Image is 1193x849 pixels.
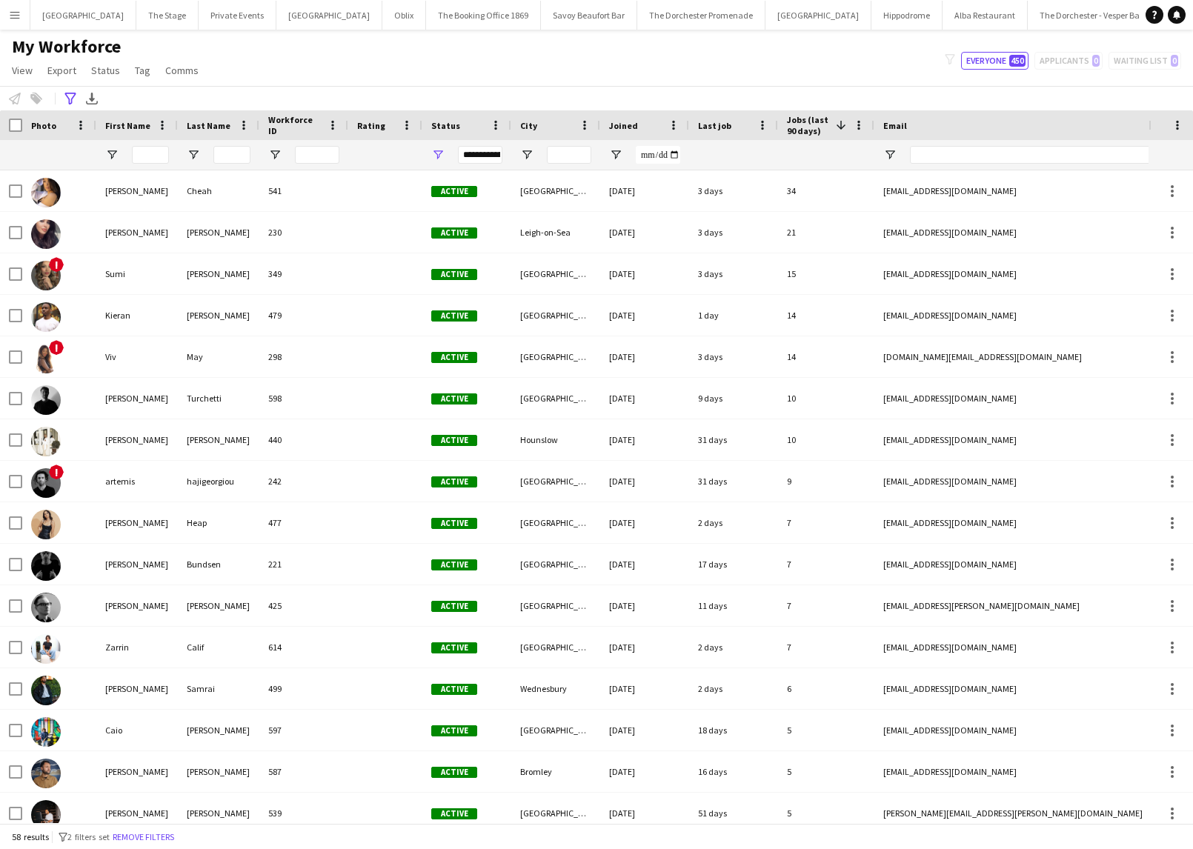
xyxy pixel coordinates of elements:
[96,585,178,626] div: [PERSON_NAME]
[6,61,39,80] a: View
[110,829,177,845] button: Remove filters
[511,170,600,211] div: [GEOGRAPHIC_DATA]
[600,295,689,336] div: [DATE]
[600,751,689,792] div: [DATE]
[96,295,178,336] div: Kieran
[268,114,322,136] span: Workforce ID
[96,253,178,294] div: Sumi
[426,1,541,30] button: The Booking Office 1869
[259,793,348,833] div: 539
[431,767,477,778] span: Active
[31,302,61,332] img: Kieran Wright- Wilson
[178,585,259,626] div: [PERSON_NAME]
[159,61,205,80] a: Comms
[178,170,259,211] div: Cheah
[165,64,199,77] span: Comms
[259,336,348,377] div: 298
[765,1,871,30] button: [GEOGRAPHIC_DATA]
[600,419,689,460] div: [DATE]
[135,64,150,77] span: Tag
[778,336,874,377] div: 14
[689,419,778,460] div: 31 days
[178,793,259,833] div: [PERSON_NAME]
[689,170,778,211] div: 3 days
[778,502,874,543] div: 7
[31,468,61,498] img: artemis hajigeorgiou
[874,502,1171,543] div: [EMAIL_ADDRESS][DOMAIN_NAME]
[31,120,56,131] span: Photo
[778,710,874,750] div: 5
[871,1,943,30] button: Hippodrome
[874,253,1171,294] div: [EMAIL_ADDRESS][DOMAIN_NAME]
[96,627,178,667] div: Zarrin
[96,668,178,709] div: [PERSON_NAME]
[609,148,622,162] button: Open Filter Menu
[178,544,259,585] div: Bundsen
[778,627,874,667] div: 7
[431,684,477,695] span: Active
[187,148,200,162] button: Open Filter Menu
[129,61,156,80] a: Tag
[541,1,637,30] button: Savoy Beaufort Bar
[874,544,1171,585] div: [EMAIL_ADDRESS][DOMAIN_NAME]
[689,544,778,585] div: 17 days
[874,336,1171,377] div: [DOMAIN_NAME][EMAIL_ADDRESS][DOMAIN_NAME]
[259,295,348,336] div: 479
[511,378,600,419] div: [GEOGRAPHIC_DATA]
[49,465,64,479] span: !
[259,378,348,419] div: 598
[431,435,477,446] span: Active
[689,295,778,336] div: 1 day
[511,585,600,626] div: [GEOGRAPHIC_DATA]
[259,461,348,502] div: 242
[600,378,689,419] div: [DATE]
[778,378,874,419] div: 10
[12,36,121,58] span: My Workforce
[31,676,61,705] img: Sami Samrai
[600,544,689,585] div: [DATE]
[689,253,778,294] div: 3 days
[609,120,638,131] span: Joined
[778,295,874,336] div: 14
[49,257,64,272] span: !
[105,120,150,131] span: First Name
[49,340,64,355] span: !
[600,170,689,211] div: [DATE]
[30,1,136,30] button: [GEOGRAPHIC_DATA]
[12,64,33,77] span: View
[636,146,680,164] input: Joined Filter Input
[178,253,259,294] div: [PERSON_NAME]
[96,710,178,750] div: Caio
[382,1,426,30] button: Oblix
[778,419,874,460] div: 10
[778,170,874,211] div: 34
[431,559,477,570] span: Active
[132,146,169,164] input: First Name Filter Input
[511,295,600,336] div: [GEOGRAPHIC_DATA]
[259,170,348,211] div: 541
[31,759,61,788] img: Charlie Kelly
[689,627,778,667] div: 2 days
[178,751,259,792] div: [PERSON_NAME]
[31,344,61,373] img: Viv May
[778,751,874,792] div: 5
[689,793,778,833] div: 51 days
[178,378,259,419] div: Turchetti
[357,120,385,131] span: Rating
[85,61,126,80] a: Status
[91,64,120,77] span: Status
[31,261,61,290] img: Sumi Browne
[259,419,348,460] div: 440
[295,146,339,164] input: Workforce ID Filter Input
[600,627,689,667] div: [DATE]
[259,544,348,585] div: 221
[778,253,874,294] div: 15
[874,627,1171,667] div: [EMAIL_ADDRESS][DOMAIN_NAME]
[178,212,259,253] div: [PERSON_NAME]
[511,544,600,585] div: [GEOGRAPHIC_DATA]
[31,593,61,622] img: Matthew Hayman
[883,148,897,162] button: Open Filter Menu
[96,336,178,377] div: Viv
[431,269,477,280] span: Active
[1028,1,1155,30] button: The Dorchester - Vesper Bar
